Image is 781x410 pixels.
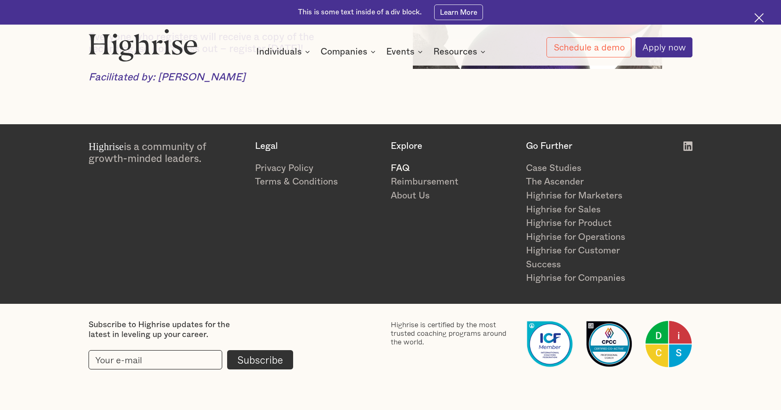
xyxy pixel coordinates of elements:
[526,162,649,175] a: Case Studies
[386,47,425,57] div: Events
[546,37,631,57] a: Schedule a demo
[89,320,252,340] div: Subscribe to Highrise updates for the latest in leveling up your career.
[255,175,378,189] a: Terms & Conditions
[227,350,293,370] input: Subscribe
[434,5,483,20] a: Learn More
[526,141,649,152] div: Go Further
[256,47,302,57] div: Individuals
[635,37,692,57] a: Apply now
[89,350,222,370] input: Your e-mail
[526,244,649,271] a: Highrise for Customer Success
[89,29,198,61] img: Highrise logo
[526,216,649,230] a: Highrise for Product
[386,47,414,57] div: Events
[391,175,514,189] a: Reimbursement
[89,72,245,82] em: Facilitated by: [PERSON_NAME]
[433,47,488,57] div: Resources
[683,141,692,150] img: White LinkedIn logo
[433,47,477,57] div: Resources
[298,7,422,17] div: This is some text inside of a div block.
[321,47,378,57] div: Companies
[526,189,649,203] a: Highrise for Marketers
[526,271,649,285] a: Highrise for Companies
[526,203,649,217] a: Highrise for Sales
[526,175,649,189] a: The Ascender
[89,350,293,370] form: current-footer-subscribe-form
[89,141,243,165] div: is a community of growth-minded leaders.
[754,13,764,23] img: Cross icon
[391,189,514,203] a: About Us
[89,141,124,152] span: Highrise
[255,162,378,175] a: Privacy Policy
[321,47,367,57] div: Companies
[526,230,649,244] a: Highrise for Operations
[255,141,378,152] div: Legal
[391,162,514,175] a: FAQ
[391,320,514,346] div: Highrise is certified by the most trusted coaching programs around the world.
[256,47,312,57] div: Individuals
[391,141,514,152] div: Explore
